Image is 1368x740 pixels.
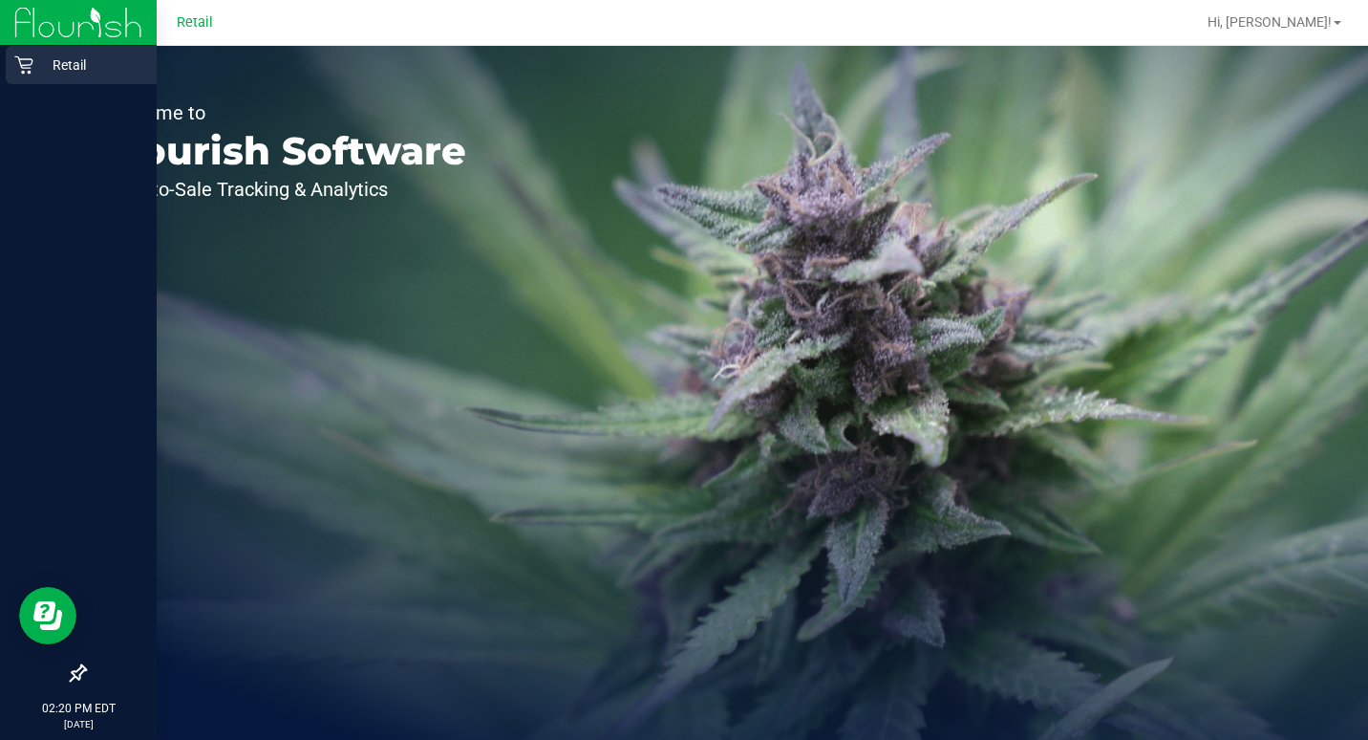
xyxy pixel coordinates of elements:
span: Hi, [PERSON_NAME]! [1208,14,1332,30]
iframe: Resource center [19,587,76,644]
span: Retail [177,14,213,31]
p: 02:20 PM EDT [9,700,148,717]
p: Welcome to [103,103,466,122]
p: [DATE] [9,717,148,731]
p: Retail [33,54,148,76]
p: Seed-to-Sale Tracking & Analytics [103,180,466,199]
p: Flourish Software [103,132,466,170]
inline-svg: Retail [14,55,33,75]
